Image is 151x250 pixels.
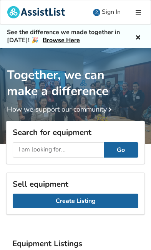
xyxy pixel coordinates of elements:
input: I am looking for... [13,142,104,158]
h5: See the difference we made together in [DATE]! 🎉 [7,28,122,44]
button: Go [104,142,138,158]
span: Sign In [102,8,121,16]
a: Create Listing [13,194,138,208]
h3: Search for equipment [13,127,138,137]
h3: Equipment Listings [12,238,139,248]
a: Browse Here [43,36,80,44]
a: user icon Sign In [86,0,128,24]
img: user icon [93,9,100,16]
img: assistlist-logo [7,6,65,18]
h3: Sell equipment [13,179,138,189]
